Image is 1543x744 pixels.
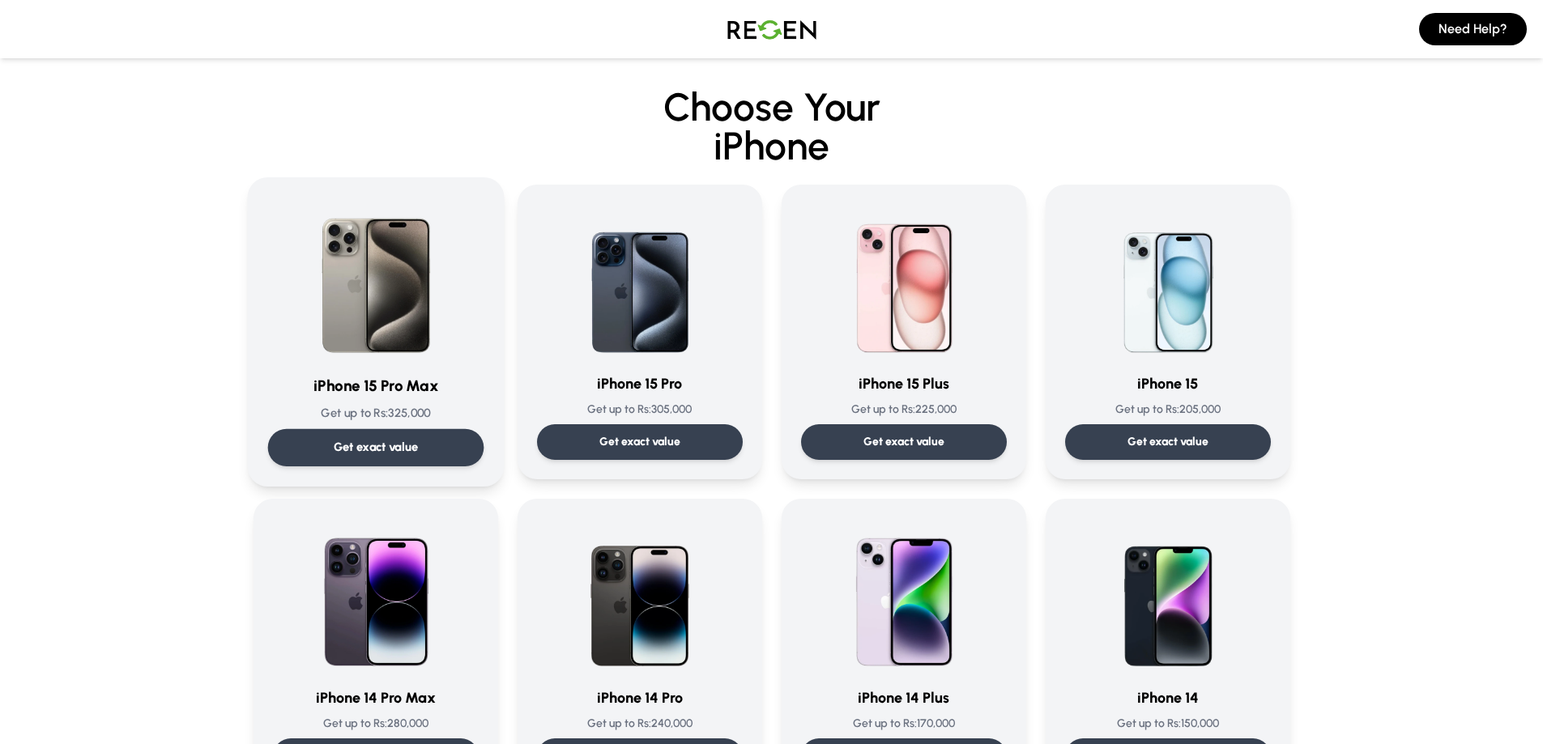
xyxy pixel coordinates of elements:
img: iPhone 14 [1090,518,1246,674]
p: Get exact value [333,439,418,456]
img: Logo [715,6,829,52]
h3: iPhone 14 Pro [537,687,743,709]
p: Get exact value [863,434,944,450]
h3: iPhone 14 Plus [801,687,1007,709]
img: iPhone 15 Pro Max [294,198,458,361]
img: iPhone 14 Pro [562,518,718,674]
h3: iPhone 15 Pro Max [267,375,484,398]
span: Choose Your [663,83,880,130]
img: iPhone 14 Plus [826,518,982,674]
button: Need Help? [1419,13,1527,45]
p: Get up to Rs: 305,000 [537,402,743,418]
h3: iPhone 15 Plus [801,372,1007,395]
p: Get up to Rs: 280,000 [273,716,479,732]
p: Get up to Rs: 225,000 [801,402,1007,418]
p: Get up to Rs: 325,000 [267,405,484,422]
p: Get exact value [599,434,680,450]
p: Get up to Rs: 150,000 [1065,716,1271,732]
span: iPhone [166,126,1378,165]
h3: iPhone 14 [1065,687,1271,709]
h3: iPhone 15 [1065,372,1271,395]
p: Get up to Rs: 205,000 [1065,402,1271,418]
img: iPhone 15 Plus [826,204,982,359]
h3: iPhone 15 Pro [537,372,743,395]
img: iPhone 15 [1090,204,1246,359]
p: Get up to Rs: 170,000 [801,716,1007,732]
p: Get up to Rs: 240,000 [537,716,743,732]
img: iPhone 15 Pro [562,204,718,359]
p: Get exact value [1127,434,1208,450]
h3: iPhone 14 Pro Max [273,687,479,709]
img: iPhone 14 Pro Max [298,518,454,674]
